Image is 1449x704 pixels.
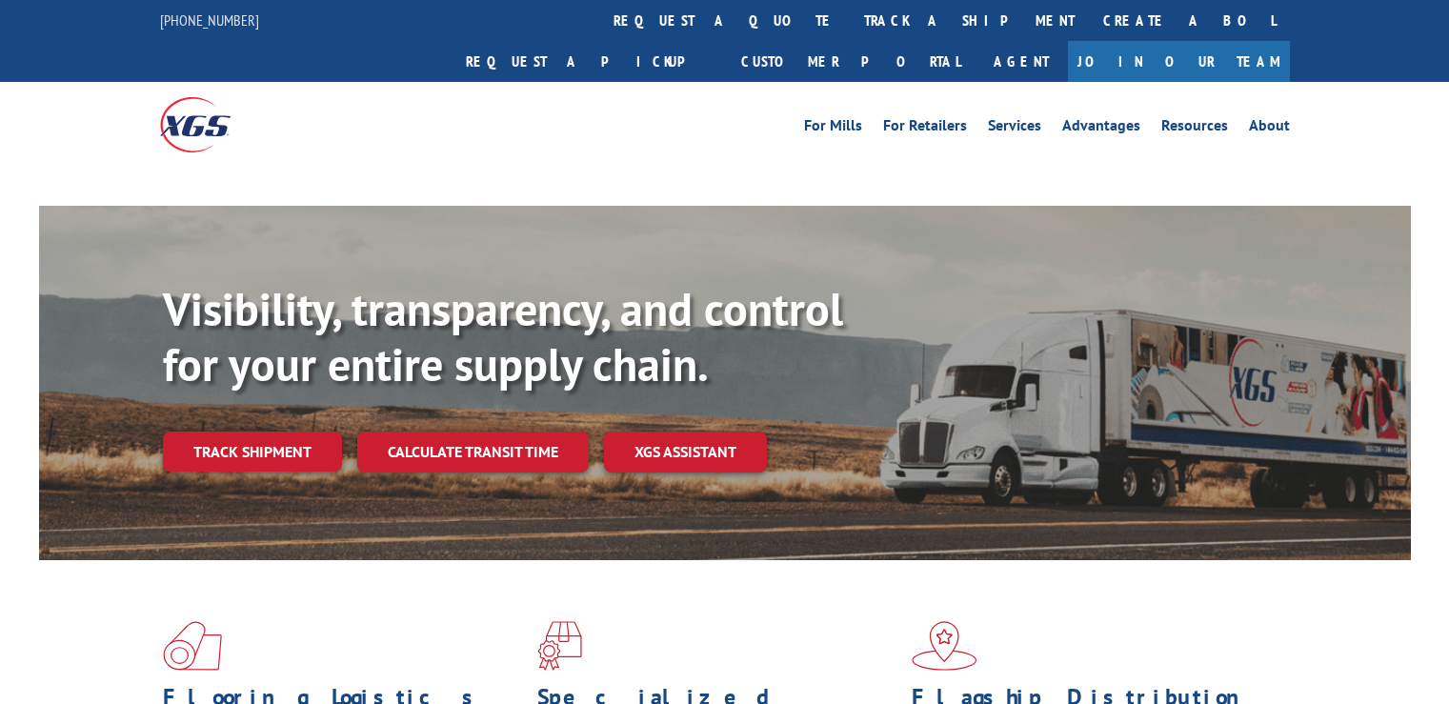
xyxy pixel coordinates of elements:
[1068,41,1290,82] a: Join Our Team
[988,118,1041,139] a: Services
[357,432,589,473] a: Calculate transit time
[537,621,582,671] img: xgs-icon-focused-on-flooring-red
[160,10,259,30] a: [PHONE_NUMBER]
[912,621,977,671] img: xgs-icon-flagship-distribution-model-red
[1249,118,1290,139] a: About
[604,432,767,473] a: XGS ASSISTANT
[163,432,342,472] a: Track shipment
[163,621,222,671] img: xgs-icon-total-supply-chain-intelligence-red
[1161,118,1228,139] a: Resources
[975,41,1068,82] a: Agent
[1062,118,1140,139] a: Advantages
[163,279,843,393] b: Visibility, transparency, and control for your entire supply chain.
[804,118,862,139] a: For Mills
[883,118,967,139] a: For Retailers
[452,41,727,82] a: Request a pickup
[727,41,975,82] a: Customer Portal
